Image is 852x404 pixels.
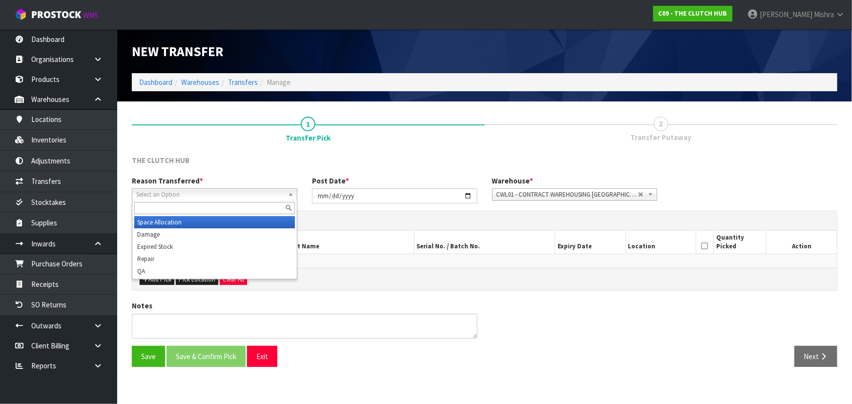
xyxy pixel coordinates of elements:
th: Quantity Picked [713,231,766,254]
span: Transfer Putaway [630,132,691,142]
a: C09 - THE CLUTCH HUB [653,6,732,21]
span: [PERSON_NAME] [760,10,812,19]
button: Save & Confirm Pick [166,346,246,367]
label: Post Date [312,176,349,186]
label: Reason Transferred [132,176,203,186]
span: 2 [654,117,668,131]
img: cube-alt.png [15,8,27,20]
th: Product Name [273,231,415,254]
button: Exit [247,346,277,367]
li: Damage [134,228,295,241]
span: CWL01 - CONTRACT WAREHOUSING [GEOGRAPHIC_DATA] [497,189,639,201]
span: ProStock [31,8,81,21]
strong: C09 - THE CLUTCH HUB [659,9,727,18]
th: Location [625,231,696,254]
a: Warehouses [181,78,219,87]
input: Post Date [312,188,478,203]
span: Transfer Pick [286,133,331,143]
li: QA [134,265,295,277]
a: Transfers [228,78,258,87]
th: Expiry Date [555,231,625,254]
label: Notes [132,301,152,311]
span: Mishra [814,10,834,19]
li: Repair [134,253,295,265]
label: Warehouse [492,176,534,186]
span: THE CLUTCH HUB [132,156,189,165]
span: New Transfer [132,43,223,60]
th: Serial No. / Batch No. [414,231,555,254]
button: Next [794,346,837,367]
td: No transfer picks added. [132,254,837,268]
span: Transfer Pick [132,148,837,374]
span: Manage [267,78,291,87]
h3: Picks [140,216,830,225]
small: WMS [83,11,98,20]
span: 1 [301,117,315,131]
span: Select an Option [136,189,284,201]
a: Dashboard [139,78,172,87]
li: Space Allocation [134,216,295,228]
th: Action [767,231,837,254]
li: Expired Stock [134,241,295,253]
button: Save [132,346,165,367]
